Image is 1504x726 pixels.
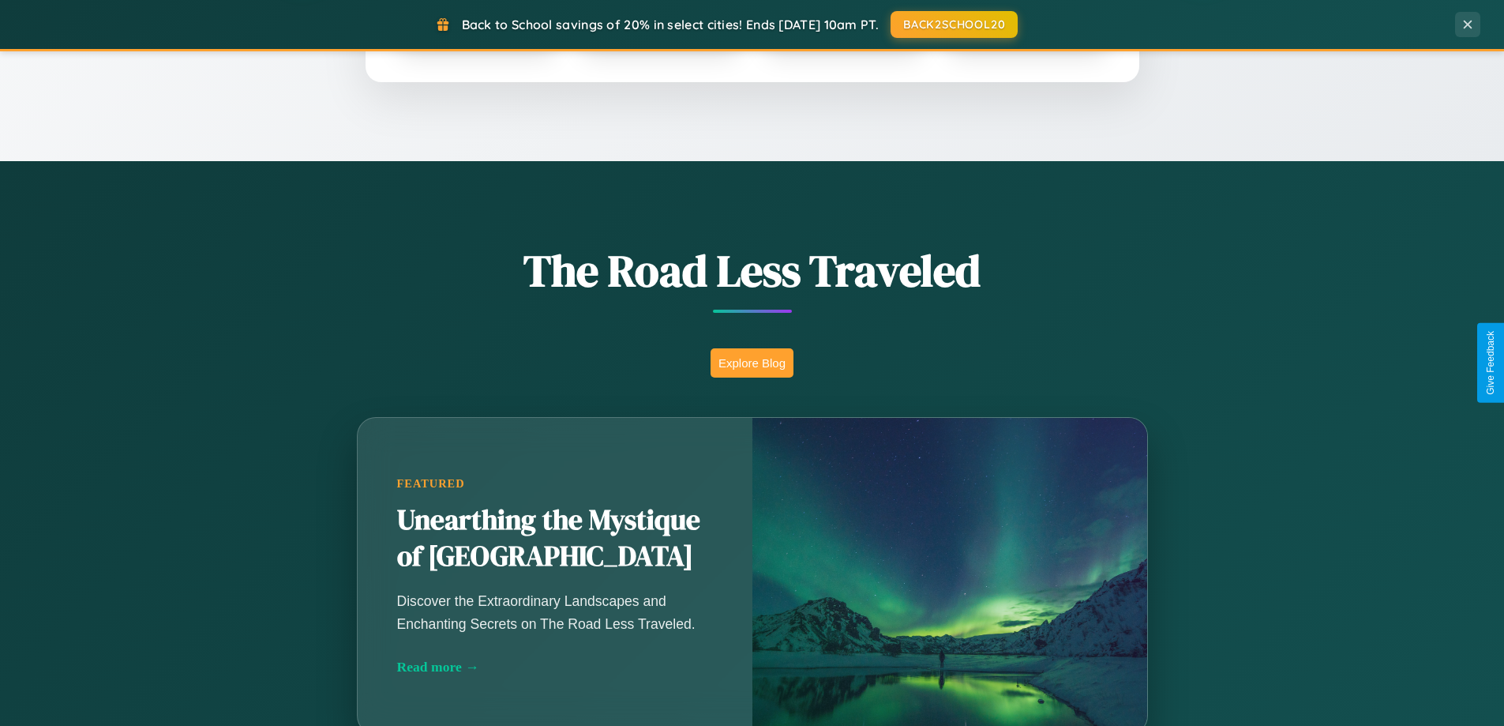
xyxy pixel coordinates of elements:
[891,11,1018,38] button: BACK2SCHOOL20
[397,590,713,634] p: Discover the Extraordinary Landscapes and Enchanting Secrets on The Road Less Traveled.
[711,348,793,378] button: Explore Blog
[279,240,1226,301] h1: The Road Less Traveled
[397,659,713,675] div: Read more →
[1485,331,1496,395] div: Give Feedback
[397,477,713,491] div: Featured
[397,502,713,575] h2: Unearthing the Mystique of [GEOGRAPHIC_DATA]
[462,17,879,32] span: Back to School savings of 20% in select cities! Ends [DATE] 10am PT.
